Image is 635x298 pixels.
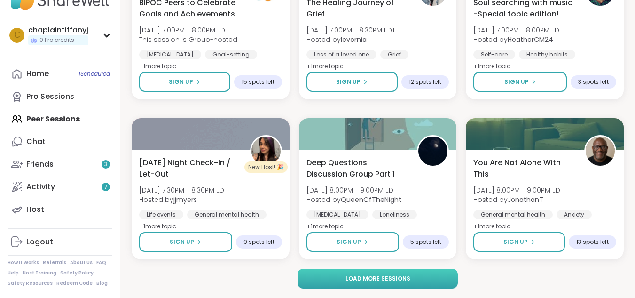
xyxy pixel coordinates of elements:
[372,210,417,219] div: Loneliness
[139,185,227,195] span: [DATE] 7:30PM - 8:30PM EDT
[169,78,193,86] span: Sign Up
[8,280,53,287] a: Safety Resources
[96,259,106,266] a: FAQ
[14,29,20,41] span: c
[243,238,274,246] span: 9 spots left
[473,25,563,35] span: [DATE] 7:00PM - 8:00PM EDT
[104,183,108,191] span: 7
[70,259,93,266] a: About Us
[8,231,112,253] a: Logout
[336,78,361,86] span: Sign Up
[139,35,237,44] span: This session is Group-hosted
[586,137,615,166] img: JonathanT
[473,157,574,180] span: You Are Not Alone With This
[26,159,54,169] div: Friends
[139,232,232,252] button: Sign Up
[104,161,108,169] span: 3
[341,195,401,204] b: QueenOfTheNight
[578,78,609,86] span: 3 spots left
[8,176,112,198] a: Activity7
[473,232,565,252] button: Sign Up
[139,210,183,219] div: Life events
[26,69,49,79] div: Home
[139,72,230,92] button: Sign Up
[473,210,553,219] div: General mental health
[244,161,288,173] div: New Host! 🎉
[345,274,410,283] span: Load more sessions
[96,280,108,287] a: Blog
[8,270,19,276] a: Help
[8,130,112,153] a: Chat
[8,198,112,221] a: Host
[298,269,458,289] button: Load more sessions
[473,72,567,92] button: Sign Up
[508,195,543,204] b: JonathanT
[8,85,112,108] a: Pro Sessions
[306,25,395,35] span: [DATE] 7:00PM - 8:30PM EDT
[170,238,194,246] span: Sign Up
[139,157,240,180] span: [DATE] Night Check-In / Let-Out
[504,78,529,86] span: Sign Up
[78,70,110,78] span: 1 Scheduled
[508,35,553,44] b: HeatherCM24
[503,238,528,246] span: Sign Up
[26,182,55,192] div: Activity
[473,50,515,59] div: Self-care
[418,137,447,166] img: QueenOfTheNight
[26,137,46,147] div: Chat
[557,210,592,219] div: Anxiety
[187,210,267,219] div: General mental health
[306,185,401,195] span: [DATE] 8:00PM - 9:00PM EDT
[519,50,575,59] div: Healthy habits
[306,157,407,180] span: Deep Questions Discussion Group Part 1
[139,50,201,59] div: [MEDICAL_DATA]
[139,195,227,204] span: Hosted by
[56,280,93,287] a: Redeem Code
[341,35,367,44] b: levornia
[26,237,53,247] div: Logout
[242,78,274,86] span: 15 spots left
[8,153,112,176] a: Friends3
[337,238,361,246] span: Sign Up
[39,36,74,44] span: 0 Pro credits
[409,78,441,86] span: 12 spots left
[380,50,408,59] div: Grief
[26,204,44,215] div: Host
[306,195,401,204] span: Hosted by
[8,259,39,266] a: How It Works
[139,25,237,35] span: [DATE] 7:00PM - 8:00PM EDT
[60,270,94,276] a: Safety Policy
[173,195,197,204] b: jjmyers
[306,50,376,59] div: Loss of a loved one
[473,35,563,44] span: Hosted by
[306,232,400,252] button: Sign Up
[473,195,564,204] span: Hosted by
[306,72,398,92] button: Sign Up
[473,185,564,195] span: [DATE] 8:00PM - 9:00PM EDT
[576,238,609,246] span: 13 spots left
[251,137,281,166] img: jjmyers
[410,238,441,246] span: 5 spots left
[8,63,112,85] a: Home1Scheduled
[306,210,368,219] div: [MEDICAL_DATA]
[28,25,88,35] div: chaplaintiffanyj
[26,91,74,102] div: Pro Sessions
[23,270,56,276] a: Host Training
[205,50,257,59] div: Goal-setting
[43,259,66,266] a: Referrals
[306,35,395,44] span: Hosted by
